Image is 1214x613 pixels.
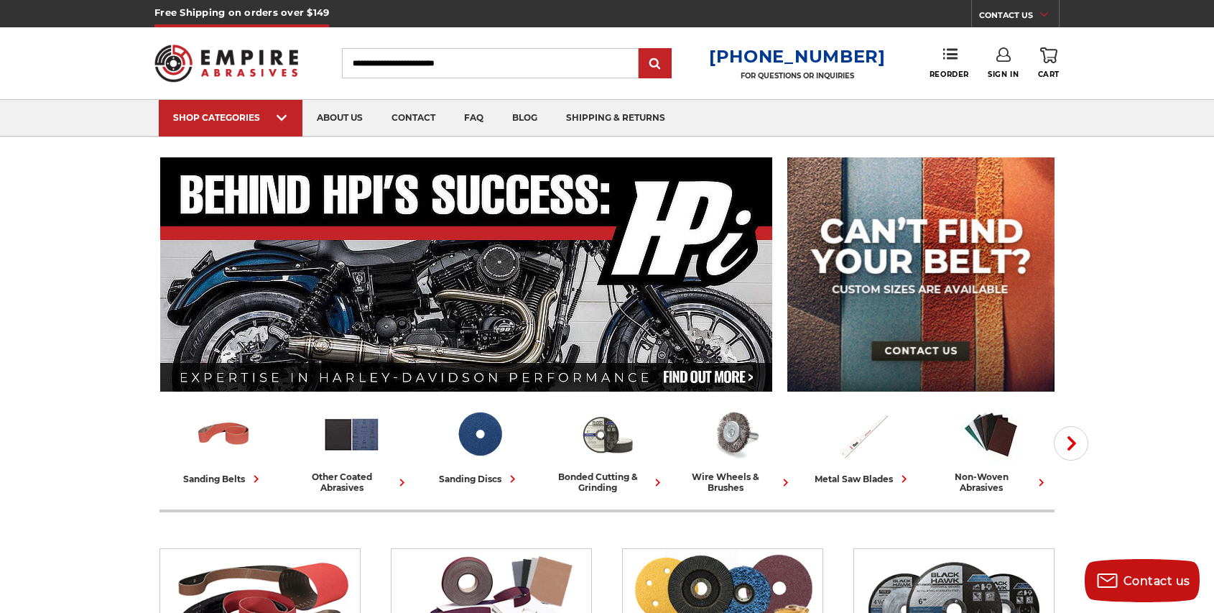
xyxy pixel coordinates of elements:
[932,471,1049,493] div: non-woven abrasives
[930,70,969,79] span: Reorder
[988,70,1019,79] span: Sign In
[293,471,409,493] div: other coated abrasives
[549,471,665,493] div: bonded cutting & grinding
[1085,559,1200,602] button: Contact us
[194,405,254,464] img: Sanding Belts
[1054,426,1088,461] button: Next
[833,405,893,464] img: Metal Saw Blades
[322,405,381,464] img: Other Coated Abrasives
[805,405,921,487] a: metal saw blades
[930,47,969,78] a: Reorder
[787,157,1055,392] img: promo banner for custom belts.
[302,100,377,137] a: about us
[154,35,298,91] img: Empire Abrasives
[450,100,498,137] a: faq
[1038,70,1060,79] span: Cart
[293,405,409,493] a: other coated abrasives
[641,50,669,78] input: Submit
[932,405,1049,493] a: non-woven abrasives
[450,405,509,464] img: Sanding Discs
[377,100,450,137] a: contact
[1123,574,1190,588] span: Contact us
[677,405,793,493] a: wire wheels & brushes
[421,405,537,487] a: sanding discs
[498,100,552,137] a: blog
[552,100,680,137] a: shipping & returns
[705,405,765,464] img: Wire Wheels & Brushes
[709,46,886,67] a: [PHONE_NUMBER]
[183,471,264,487] div: sanding belts
[439,471,520,487] div: sanding discs
[1038,47,1060,79] a: Cart
[173,112,288,123] div: SHOP CATEGORIES
[578,405,637,464] img: Bonded Cutting & Grinding
[979,7,1059,27] a: CONTACT US
[677,471,793,493] div: wire wheels & brushes
[549,405,665,493] a: bonded cutting & grinding
[160,157,773,392] img: Banner for an interview featuring Horsepower Inc who makes Harley performance upgrades featured o...
[961,405,1021,464] img: Non-woven Abrasives
[709,71,886,80] p: FOR QUESTIONS OR INQUIRIES
[815,471,912,487] div: metal saw blades
[165,405,282,487] a: sanding belts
